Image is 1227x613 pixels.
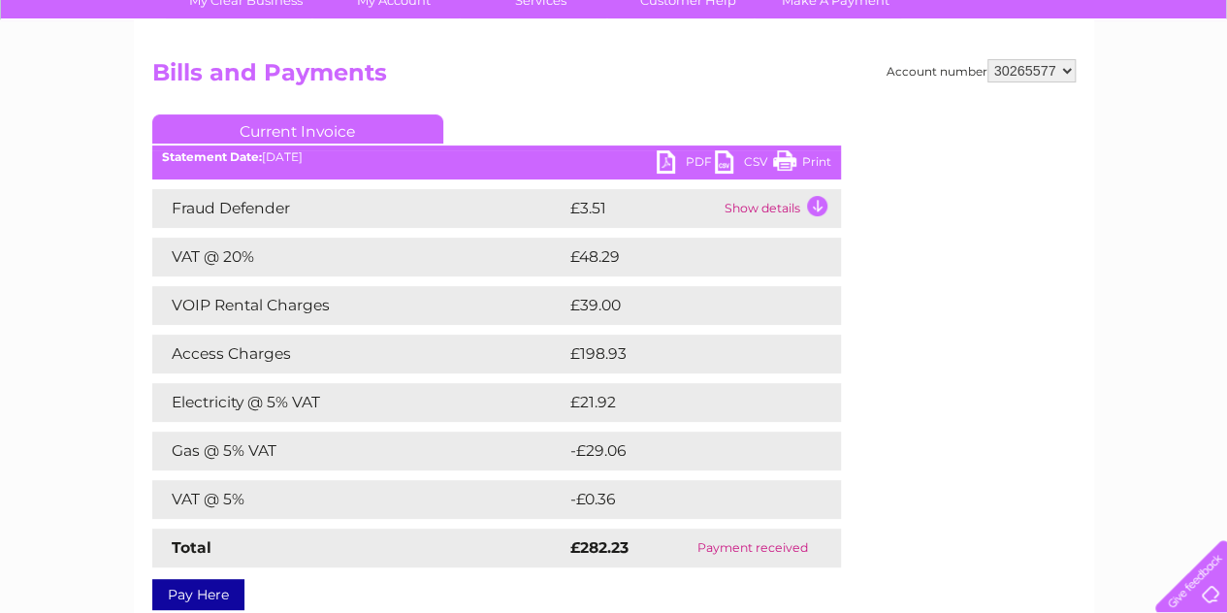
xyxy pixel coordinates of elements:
[1163,82,1209,97] a: Log out
[152,238,565,276] td: VAT @ 20%
[565,286,803,325] td: £39.00
[172,538,211,557] strong: Total
[861,10,995,34] a: 0333 014 3131
[720,189,841,228] td: Show details
[887,59,1076,82] div: Account number
[565,383,800,422] td: £21.92
[152,59,1076,96] h2: Bills and Payments
[152,114,443,144] a: Current Invoice
[773,150,831,178] a: Print
[988,82,1047,97] a: Telecoms
[565,335,806,373] td: £198.93
[152,150,841,164] div: [DATE]
[156,11,1073,94] div: Clear Business is a trading name of Verastar Limited (registered in [GEOGRAPHIC_DATA] No. 3667643...
[886,82,922,97] a: Water
[43,50,142,110] img: logo.png
[565,189,720,228] td: £3.51
[715,150,773,178] a: CSV
[565,238,802,276] td: £48.29
[664,529,841,567] td: Payment received
[152,286,565,325] td: VOIP Rental Charges
[657,150,715,178] a: PDF
[152,383,565,422] td: Electricity @ 5% VAT
[152,579,244,610] a: Pay Here
[1058,82,1086,97] a: Blog
[152,189,565,228] td: Fraud Defender
[162,149,262,164] b: Statement Date:
[565,480,800,519] td: -£0.36
[565,432,806,470] td: -£29.06
[152,432,565,470] td: Gas @ 5% VAT
[570,538,629,557] strong: £282.23
[1098,82,1146,97] a: Contact
[152,480,565,519] td: VAT @ 5%
[934,82,977,97] a: Energy
[152,335,565,373] td: Access Charges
